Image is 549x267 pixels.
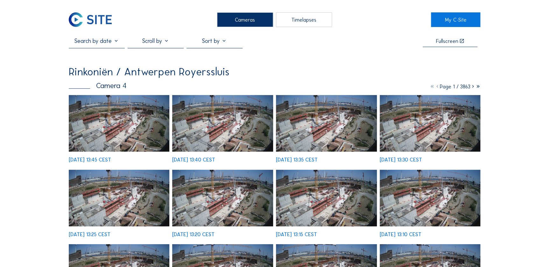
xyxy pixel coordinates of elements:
[69,157,111,162] div: [DATE] 13:45 CEST
[276,12,332,27] div: Timelapses
[380,232,421,237] div: [DATE] 13:10 CEST
[276,170,377,226] img: image_52516813
[69,38,125,44] input: Search by date 󰅀
[69,82,126,89] div: Camera 4
[172,157,215,162] div: [DATE] 13:40 CEST
[69,95,170,152] img: image_52517647
[440,83,470,90] span: Page 1 / 3863
[172,170,273,226] img: image_52516958
[172,95,273,152] img: image_52517506
[436,38,458,44] div: Fullscreen
[217,12,273,27] div: Cameras
[380,95,481,152] img: image_52517263
[69,12,112,27] img: C-SITE Logo
[276,95,377,152] img: image_52517339
[69,170,170,226] img: image_52517102
[172,232,215,237] div: [DATE] 13:20 CEST
[276,157,318,162] div: [DATE] 13:35 CEST
[276,232,317,237] div: [DATE] 13:15 CEST
[380,157,422,162] div: [DATE] 13:30 CEST
[431,12,480,27] a: My C-Site
[69,12,118,27] a: C-SITE Logo
[69,67,229,77] div: Rinkoniën / Antwerpen Royerssluis
[69,232,110,237] div: [DATE] 13:25 CEST
[380,170,481,226] img: image_52516732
